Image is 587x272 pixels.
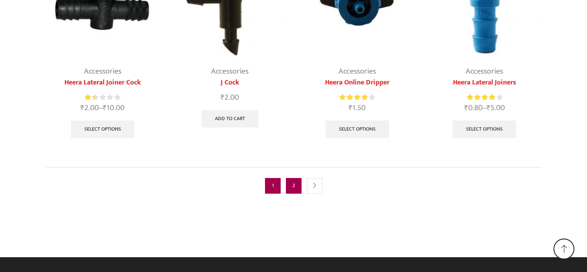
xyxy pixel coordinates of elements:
[464,101,468,114] span: ₹
[349,101,366,114] bdi: 1.50
[211,65,248,78] a: Accessories
[339,93,369,102] span: Rated out of 5
[85,93,94,102] span: Rated out of 5
[486,101,490,114] span: ₹
[265,178,281,194] span: Page 1
[339,65,376,78] a: Accessories
[453,121,516,138] a: Select options for “Heera Lateral Joiners”
[427,102,542,114] span: –
[103,101,124,114] bdi: 10.00
[339,93,375,102] div: Rated 4.20 out of 5
[486,101,505,114] bdi: 5.00
[466,65,503,78] a: Accessories
[201,110,258,128] a: Add to cart: “J Cock”
[286,178,302,194] a: Page 2
[46,102,160,114] span: –
[467,93,502,102] div: Rated 4.00 out of 5
[221,91,225,104] span: ₹
[103,101,107,114] span: ₹
[46,167,542,204] nav: Product Pagination
[300,77,415,88] a: Heera Online Dripper
[84,65,121,78] a: Accessories
[85,93,120,102] div: Rated 1.33 out of 5
[46,77,160,88] a: Heera Lateral Joiner Cock
[427,77,542,88] a: Heera Lateral Joiners
[349,101,352,114] span: ₹
[221,91,239,104] bdi: 2.00
[81,101,84,114] span: ₹
[173,77,287,88] a: J Cock
[464,101,483,114] bdi: 0.80
[467,93,495,102] span: Rated out of 5
[81,101,99,114] bdi: 2.00
[325,121,389,138] a: Select options for “Heera Online Dripper”
[71,121,134,138] a: Select options for “Heera Lateral Joiner Cock”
